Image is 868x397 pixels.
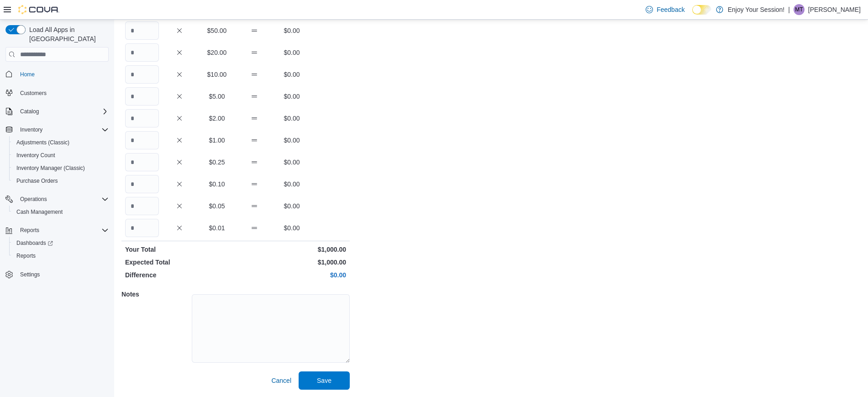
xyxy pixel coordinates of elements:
[275,48,309,57] p: $0.00
[268,371,295,390] button: Cancel
[125,153,159,171] input: Quantity
[16,208,63,216] span: Cash Management
[728,4,785,15] p: Enjoy Your Session!
[271,376,291,385] span: Cancel
[13,137,109,148] span: Adjustments (Classic)
[125,87,159,106] input: Quantity
[9,237,112,249] a: Dashboards
[2,86,112,100] button: Customers
[16,252,36,259] span: Reports
[237,245,346,254] p: $1,000.00
[9,249,112,262] button: Reports
[125,175,159,193] input: Quantity
[26,25,109,43] span: Load All Apps in [GEOGRAPHIC_DATA]
[16,269,43,280] a: Settings
[200,48,234,57] p: $20.00
[9,175,112,187] button: Purchase Orders
[13,150,109,161] span: Inventory Count
[121,285,190,303] h5: Notes
[299,371,350,390] button: Save
[16,87,109,99] span: Customers
[237,258,346,267] p: $1,000.00
[788,4,790,15] p: |
[13,163,89,174] a: Inventory Manager (Classic)
[642,0,688,19] a: Feedback
[16,88,50,99] a: Customers
[2,224,112,237] button: Reports
[200,180,234,189] p: $0.10
[200,26,234,35] p: $50.00
[275,223,309,233] p: $0.00
[200,158,234,167] p: $0.25
[13,238,109,249] span: Dashboards
[125,131,159,149] input: Quantity
[13,250,109,261] span: Reports
[2,268,112,281] button: Settings
[16,164,85,172] span: Inventory Manager (Classic)
[275,26,309,35] p: $0.00
[9,162,112,175] button: Inventory Manager (Classic)
[200,223,234,233] p: $0.01
[20,71,35,78] span: Home
[275,158,309,167] p: $0.00
[125,197,159,215] input: Quantity
[317,376,331,385] span: Save
[13,206,109,217] span: Cash Management
[125,270,234,280] p: Difference
[125,65,159,84] input: Quantity
[125,21,159,40] input: Quantity
[13,163,109,174] span: Inventory Manager (Classic)
[275,136,309,145] p: $0.00
[20,90,47,97] span: Customers
[18,5,59,14] img: Cova
[9,136,112,149] button: Adjustments (Classic)
[275,114,309,123] p: $0.00
[125,43,159,62] input: Quantity
[2,123,112,136] button: Inventory
[16,69,38,80] a: Home
[13,175,62,186] a: Purchase Orders
[125,109,159,127] input: Quantity
[16,225,43,236] button: Reports
[16,194,109,205] span: Operations
[200,70,234,79] p: $10.00
[13,150,59,161] a: Inventory Count
[692,5,711,15] input: Dark Mode
[275,92,309,101] p: $0.00
[20,196,47,203] span: Operations
[20,126,42,133] span: Inventory
[20,227,39,234] span: Reports
[9,149,112,162] button: Inventory Count
[16,152,55,159] span: Inventory Count
[125,245,234,254] p: Your Total
[808,4,861,15] p: [PERSON_NAME]
[200,201,234,211] p: $0.05
[200,114,234,123] p: $2.00
[13,137,73,148] a: Adjustments (Classic)
[16,139,69,146] span: Adjustments (Classic)
[16,177,58,185] span: Purchase Orders
[16,194,51,205] button: Operations
[16,106,42,117] button: Catalog
[13,175,109,186] span: Purchase Orders
[20,108,39,115] span: Catalog
[13,250,39,261] a: Reports
[16,106,109,117] span: Catalog
[275,180,309,189] p: $0.00
[9,206,112,218] button: Cash Management
[657,5,684,14] span: Feedback
[125,258,234,267] p: Expected Total
[795,4,803,15] span: MT
[237,270,346,280] p: $0.00
[200,136,234,145] p: $1.00
[20,271,40,278] span: Settings
[16,225,109,236] span: Reports
[275,70,309,79] p: $0.00
[16,124,109,135] span: Inventory
[2,67,112,80] button: Home
[2,193,112,206] button: Operations
[16,68,109,79] span: Home
[16,269,109,280] span: Settings
[794,4,805,15] div: Matthew Topic
[200,92,234,101] p: $5.00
